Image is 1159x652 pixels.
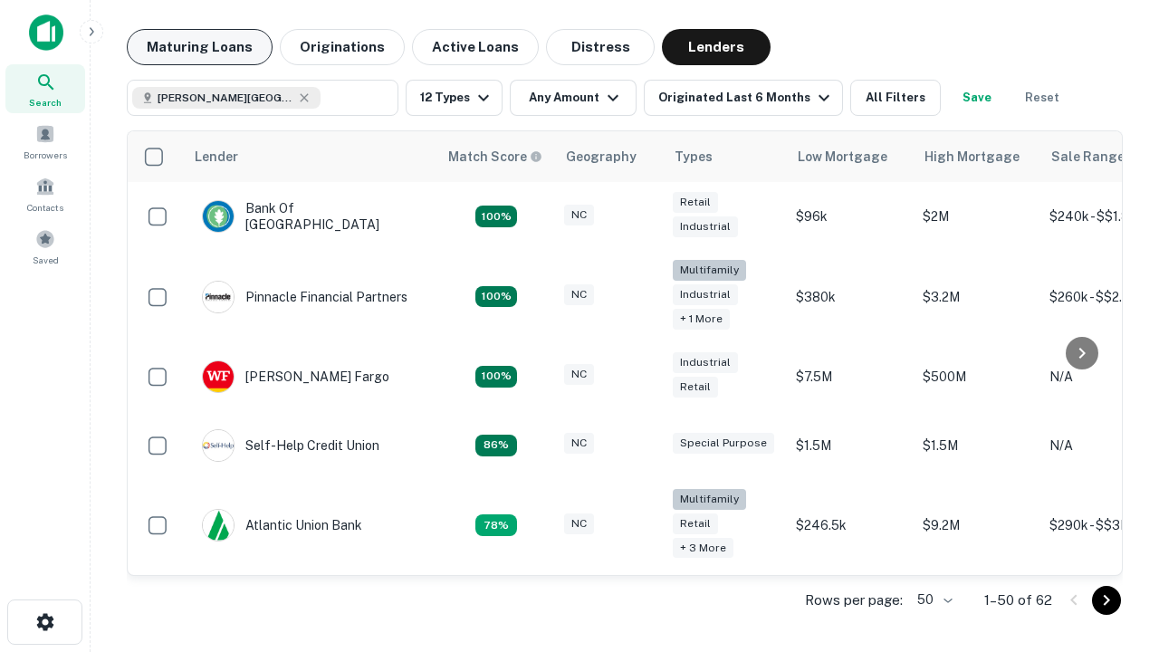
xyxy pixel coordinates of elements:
[805,590,903,611] p: Rows per page:
[29,14,63,51] img: capitalize-icon.png
[564,284,594,305] div: NC
[5,64,85,113] a: Search
[158,90,293,106] span: [PERSON_NAME][GEOGRAPHIC_DATA], [GEOGRAPHIC_DATA]
[658,87,835,109] div: Originated Last 6 Months
[673,216,738,237] div: Industrial
[27,200,63,215] span: Contacts
[203,510,234,541] img: picture
[406,80,503,116] button: 12 Types
[566,146,637,168] div: Geography
[5,169,85,218] a: Contacts
[203,430,234,461] img: picture
[5,117,85,166] a: Borrowers
[475,514,517,536] div: Matching Properties: 10, hasApolloMatch: undefined
[564,433,594,454] div: NC
[850,80,941,116] button: All Filters
[787,131,914,182] th: Low Mortgage
[664,131,787,182] th: Types
[914,131,1040,182] th: High Mortgage
[787,411,914,480] td: $1.5M
[673,260,746,281] div: Multifamily
[555,131,664,182] th: Geography
[448,147,542,167] div: Capitalize uses an advanced AI algorithm to match your search with the best lender. The match sco...
[984,590,1052,611] p: 1–50 of 62
[29,95,62,110] span: Search
[1092,586,1121,615] button: Go to next page
[644,80,843,116] button: Originated Last 6 Months
[673,309,730,330] div: + 1 more
[24,148,67,162] span: Borrowers
[910,587,955,613] div: 50
[914,342,1040,411] td: $500M
[787,342,914,411] td: $7.5M
[1013,80,1071,116] button: Reset
[564,364,594,385] div: NC
[202,200,419,233] div: Bank Of [GEOGRAPHIC_DATA]
[564,513,594,534] div: NC
[202,509,362,542] div: Atlantic Union Bank
[914,411,1040,480] td: $1.5M
[203,201,234,232] img: picture
[33,253,59,267] span: Saved
[202,360,389,393] div: [PERSON_NAME] Fargo
[673,284,738,305] div: Industrial
[673,377,718,398] div: Retail
[914,182,1040,251] td: $2M
[202,429,379,462] div: Self-help Credit Union
[1068,507,1159,594] iframe: Chat Widget
[564,205,594,225] div: NC
[475,435,517,456] div: Matching Properties: 11, hasApolloMatch: undefined
[203,361,234,392] img: picture
[412,29,539,65] button: Active Loans
[475,366,517,388] div: Matching Properties: 14, hasApolloMatch: undefined
[787,251,914,342] td: $380k
[914,480,1040,571] td: $9.2M
[673,352,738,373] div: Industrial
[673,489,746,510] div: Multifamily
[787,182,914,251] td: $96k
[787,480,914,571] td: $246.5k
[675,146,713,168] div: Types
[914,251,1040,342] td: $3.2M
[280,29,405,65] button: Originations
[662,29,771,65] button: Lenders
[1051,146,1125,168] div: Sale Range
[924,146,1020,168] div: High Mortgage
[475,206,517,227] div: Matching Properties: 14, hasApolloMatch: undefined
[437,131,555,182] th: Capitalize uses an advanced AI algorithm to match your search with the best lender. The match sco...
[673,433,774,454] div: Special Purpose
[448,147,539,167] h6: Match Score
[673,538,733,559] div: + 3 more
[5,222,85,271] a: Saved
[203,282,234,312] img: picture
[510,80,637,116] button: Any Amount
[202,281,407,313] div: Pinnacle Financial Partners
[673,192,718,213] div: Retail
[546,29,655,65] button: Distress
[948,80,1006,116] button: Save your search to get updates of matches that match your search criteria.
[184,131,437,182] th: Lender
[127,29,273,65] button: Maturing Loans
[798,146,887,168] div: Low Mortgage
[673,513,718,534] div: Retail
[195,146,238,168] div: Lender
[475,286,517,308] div: Matching Properties: 23, hasApolloMatch: undefined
